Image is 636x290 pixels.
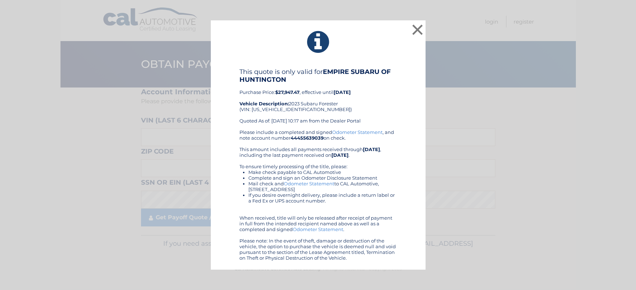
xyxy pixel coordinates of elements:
[239,68,397,84] h4: This quote is only valid for
[291,135,324,141] b: 44455639039
[332,129,383,135] a: Odometer Statement
[411,22,425,37] button: ×
[248,192,397,204] li: If you desire overnight delivery, please include a return label or a Fed Ex or UPS account number.
[284,181,334,186] a: Odometer Statement
[248,181,397,192] li: Mail check and to CAL Automotive, [STREET_ADDRESS]
[239,68,397,129] div: Purchase Price: , effective until 2023 Subaru Forester (VIN: [US_VEHICLE_IDENTIFICATION_NUMBER]) ...
[239,68,391,84] b: EMPIRE SUBARU OF HUNTINGTON
[363,146,380,152] b: [DATE]
[334,89,351,95] b: [DATE]
[331,152,349,158] b: [DATE]
[248,175,397,181] li: Complete and sign an Odometer Disclosure Statement
[293,226,343,232] a: Odometer Statement
[239,129,397,261] div: Please include a completed and signed , and note account number on check. This amount includes al...
[275,89,300,95] b: $27,947.47
[239,101,289,106] strong: Vehicle Description:
[248,169,397,175] li: Make check payable to CAL Automotive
